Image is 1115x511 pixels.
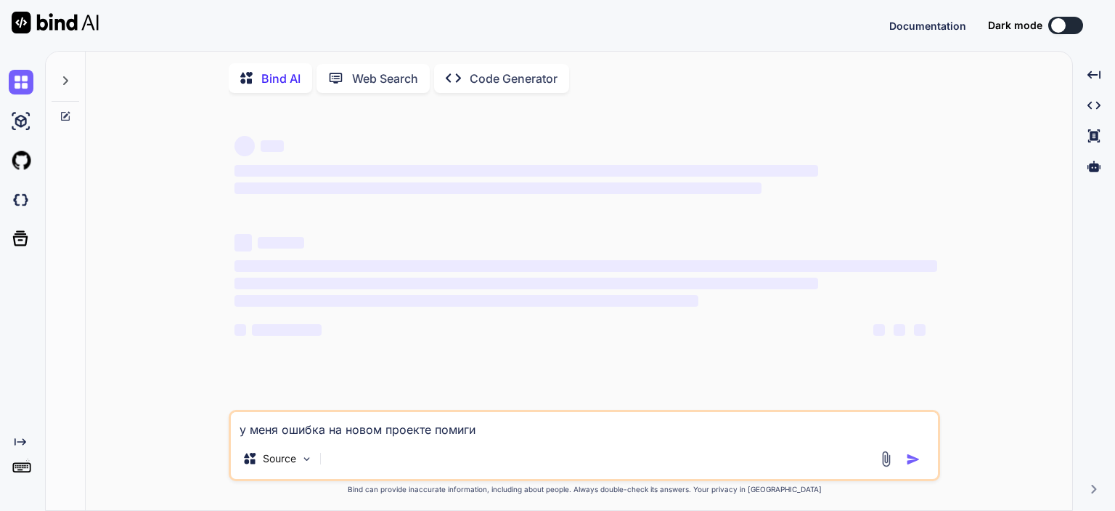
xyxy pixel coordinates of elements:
span: ‌ [234,136,255,156]
p: Web Search [352,70,418,87]
p: Source [263,451,296,466]
span: ‌ [252,324,322,336]
img: Pick Models [301,453,313,465]
img: icon [906,452,920,467]
button: Documentation [889,18,966,33]
p: Bind can provide inaccurate information, including about people. Always double-check its answers.... [229,484,940,495]
span: ‌ [234,278,817,289]
span: ‌ [234,234,252,252]
span: ‌ [873,324,885,336]
img: chat [9,70,33,94]
img: ai-studio [9,109,33,134]
img: darkCloudIdeIcon [9,188,33,212]
p: Bind AI [261,70,301,87]
span: ‌ [261,140,284,152]
span: ‌ [234,260,937,272]
span: ‌ [234,324,246,336]
span: ‌ [234,182,761,194]
span: ‌ [234,295,698,307]
span: ‌ [258,237,304,249]
img: attachment [878,451,894,467]
span: ‌ [234,165,817,177]
span: ‌ [914,324,926,336]
p: Code Generator [470,70,557,87]
span: ‌ [894,324,905,336]
span: Documentation [889,20,966,32]
span: Dark mode [988,18,1042,33]
img: Bind AI [12,12,99,33]
img: githubLight [9,148,33,173]
textarea: у меня ошибка на новом проекте помиги [231,412,938,438]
